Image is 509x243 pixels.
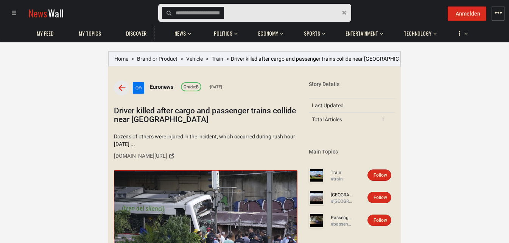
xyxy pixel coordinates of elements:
span: Politics [214,30,232,37]
span: Discover [126,30,146,37]
button: Entertainment [342,23,383,41]
a: Euronews [150,83,173,91]
span: Grade: [184,85,196,89]
img: Profile picture of Euronews [133,82,144,94]
span: News [28,6,47,20]
a: [GEOGRAPHIC_DATA] [331,192,353,198]
button: Politics [210,23,238,41]
img: Profile picture of Barcelona [309,190,324,205]
img: Profile picture of Train [309,168,324,183]
a: Grade:B [181,82,201,91]
h1: Driver killed after cargo and passenger trains collide near [GEOGRAPHIC_DATA] [114,107,297,124]
span: My topics [79,30,101,37]
a: Home [114,56,128,62]
div: [DOMAIN_NAME][URL] [114,152,167,160]
span: Wall [48,6,64,20]
span: Economy [258,30,278,37]
span: Technology [404,30,431,37]
div: #passenger-train [331,221,353,227]
span: News [174,30,186,37]
span: Driver killed after cargo and passenger trains collide near [GEOGRAPHIC_DATA] [231,56,415,62]
span: Follow [374,218,387,223]
h2: Dozens of others were injured in the incident, which occurred during rush hour [DATE] ... [114,133,297,148]
span: Anmelden [456,11,480,17]
img: Profile picture of Passenger train [309,213,324,228]
a: News [171,26,190,41]
a: Entertainment [342,26,382,41]
td: Total Articles [309,113,378,127]
span: Entertainment [346,30,378,37]
span: Follow [374,172,387,178]
span: My Feed [37,30,54,37]
button: Technology [400,23,437,41]
button: Anmelden [448,6,486,21]
td: 1 [378,113,395,127]
a: Politics [210,26,236,41]
a: Train [331,169,353,176]
a: Train [212,56,223,62]
button: Sports [300,23,325,41]
a: Economy [254,26,282,41]
a: NewsWall [28,6,64,20]
div: Story Details [309,80,395,88]
div: #train [331,176,353,182]
a: [DOMAIN_NAME][URL] [114,150,297,163]
td: Last Updated [309,99,378,113]
a: Sports [300,26,324,41]
span: Follow [374,195,387,200]
a: Brand or Product [137,56,177,62]
span: [DATE] [209,84,222,91]
div: #[GEOGRAPHIC_DATA] [331,198,353,205]
a: Vehicle [186,56,203,62]
div: B [184,84,199,91]
button: Economy [254,23,283,41]
span: Sports [304,30,320,37]
div: Main Topics [309,148,395,155]
button: News [171,23,193,41]
a: Technology [400,26,435,41]
a: Passenger train [331,215,353,221]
